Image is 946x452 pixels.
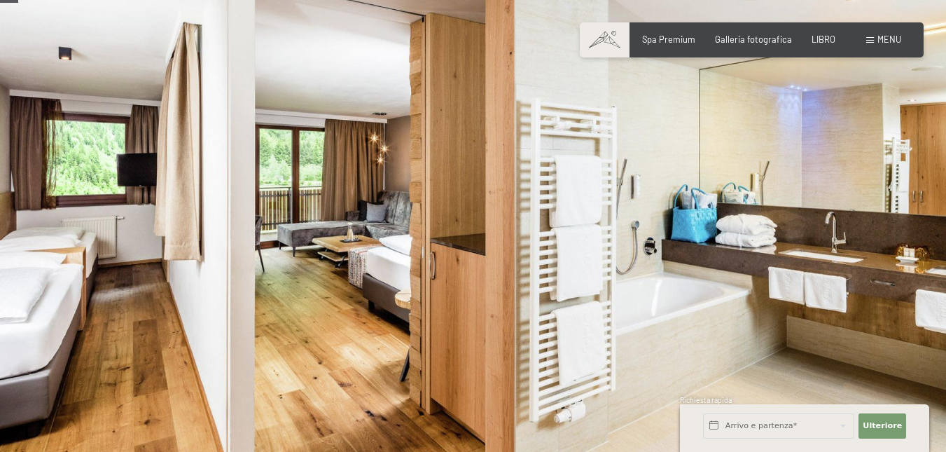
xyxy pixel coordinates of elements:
a: Spa Premium [642,34,695,45]
font: menu [877,34,901,45]
button: Ulteriore [858,413,906,439]
a: Galleria fotografica [715,34,792,45]
font: Ulteriore [863,421,902,430]
font: Richiesta rapida [680,396,732,404]
a: LIBRO [812,34,835,45]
